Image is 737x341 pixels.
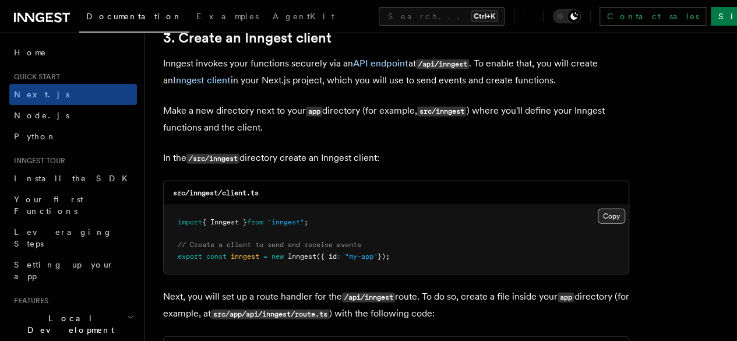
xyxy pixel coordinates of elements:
code: src/inngest [417,107,466,117]
span: Local Development [9,312,127,336]
p: In the directory create an Inngest client: [163,150,629,167]
span: Home [14,47,47,58]
span: Examples [196,12,259,21]
a: Install the SDK [9,168,137,189]
span: Node.js [14,111,69,120]
span: Documentation [86,12,182,21]
code: /src/inngest [186,154,239,164]
code: app [306,107,322,117]
a: Python [9,126,137,147]
span: // Create a client to send and receive events [178,241,361,249]
span: from [247,218,263,226]
button: Search...Ctrl+K [379,7,505,26]
span: "inngest" [267,218,304,226]
a: Next.js [9,84,137,105]
span: const [206,252,227,261]
a: Node.js [9,105,137,126]
a: Examples [189,3,266,31]
a: Setting up your app [9,254,137,287]
span: export [178,252,202,261]
span: import [178,218,202,226]
span: Quick start [9,72,60,82]
button: Local Development [9,308,137,340]
button: Toggle dark mode [553,9,581,23]
a: Documentation [79,3,189,33]
span: Features [9,296,48,305]
span: Next.js [14,90,69,99]
span: ; [304,218,308,226]
span: : [337,252,341,261]
a: Your first Functions [9,189,137,222]
a: Inngest client [173,75,231,86]
span: Leveraging Steps [14,227,112,248]
code: /api/inngest [342,293,395,303]
span: Your first Functions [14,195,83,216]
code: src/inngest/client.ts [173,189,259,197]
p: Make a new directory next to your directory (for example, ) where you'll define your Inngest func... [163,103,629,136]
span: = [263,252,267,261]
span: new [271,252,284,261]
kbd: Ctrl+K [471,10,498,22]
span: AgentKit [273,12,334,21]
span: "my-app" [345,252,378,261]
span: Python [14,132,57,141]
span: inngest [231,252,259,261]
span: { Inngest } [202,218,247,226]
p: Next, you will set up a route handler for the route. To do so, create a file inside your director... [163,289,629,322]
button: Copy [598,209,625,224]
span: Inngest tour [9,156,65,166]
span: Install the SDK [14,174,135,183]
a: Home [9,42,137,63]
a: AgentKit [266,3,341,31]
a: Leveraging Steps [9,222,137,254]
span: ({ id [316,252,337,261]
span: Inngest [288,252,316,261]
a: API endpoint [353,58,408,69]
a: 3. Create an Inngest client [163,30,332,46]
p: Inngest invokes your functions securely via an at . To enable that, you will create an in your Ne... [163,55,629,89]
code: app [558,293,574,303]
code: /api/inngest [416,59,469,69]
a: Contact sales [600,7,706,26]
span: Setting up your app [14,260,114,281]
span: }); [378,252,390,261]
code: src/app/api/inngest/route.ts [211,310,329,319]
